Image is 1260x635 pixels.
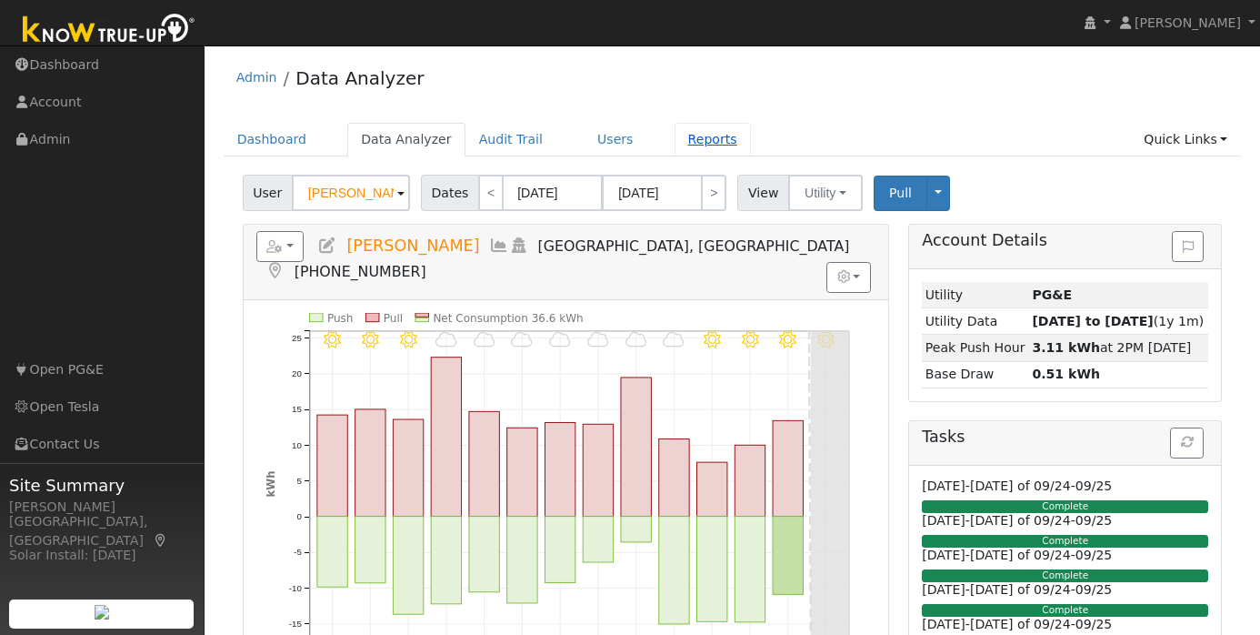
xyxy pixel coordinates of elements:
button: Refresh [1170,428,1204,459]
i: 9/05 - Cloudy [435,331,457,348]
i: 9/08 - Cloudy [549,331,571,348]
rect: onclick="" [773,517,803,595]
strong: ID: 17288445, authorized: 09/16/25 [1032,287,1072,302]
rect: onclick="" [545,422,575,516]
h5: Account Details [922,231,1208,250]
img: Know True-Up [14,10,205,51]
a: Audit Trail [465,123,556,156]
rect: onclick="" [583,424,613,516]
rect: onclick="" [735,517,765,622]
rect: onclick="" [507,428,537,516]
text: 10 [292,440,302,450]
rect: onclick="" [735,445,765,516]
span: [PERSON_NAME] [346,237,479,255]
a: Login As (last Never) [509,237,529,255]
rect: onclick="" [507,517,537,603]
div: Solar Install: [DATE] [9,546,195,565]
div: Complete [922,569,1208,582]
rect: onclick="" [773,420,803,516]
i: 9/09 - Cloudy [587,331,609,348]
text: Pull [384,312,403,325]
i: 9/07 - Cloudy [511,331,533,348]
rect: onclick="" [696,462,726,516]
rect: onclick="" [583,517,613,562]
text: 20 [292,368,302,378]
i: 9/03 - Clear [362,331,379,348]
h6: [DATE]-[DATE] of 09/24-09/25 [922,617,1208,632]
h6: [DATE]-[DATE] of 09/24-09/25 [922,582,1208,598]
rect: onclick="" [355,517,385,583]
button: Pull [874,176,927,211]
a: Multi-Series Graph [489,237,509,255]
td: Base Draw [922,361,1029,388]
div: [PERSON_NAME] [9,498,195,517]
button: Utility [788,175,863,211]
rect: onclick="" [393,517,423,615]
i: 9/02 - Clear [324,331,341,348]
a: Map [153,533,169,548]
rect: onclick="" [621,378,651,517]
span: [PHONE_NUMBER] [295,263,426,280]
span: Site Summary [9,473,195,498]
i: 9/10 - Cloudy [625,331,647,348]
a: Edit User (37339) [317,237,337,255]
a: < [478,175,504,211]
a: Data Analyzer [347,123,465,156]
span: Dates [421,175,479,211]
strong: 3.11 kWh [1032,340,1100,355]
rect: onclick="" [393,419,423,517]
h6: [DATE]-[DATE] of 09/24-09/25 [922,513,1208,529]
td: Peak Push Hour [922,335,1029,361]
input: Select a User [292,175,410,211]
span: [PERSON_NAME] [1135,15,1241,30]
text: Push [327,312,354,325]
rect: onclick="" [317,415,347,517]
rect: onclick="" [621,517,651,542]
a: Data Analyzer [295,67,424,89]
text: 0 [296,511,302,521]
a: Dashboard [224,123,321,156]
div: Complete [922,604,1208,617]
td: at 2PM [DATE] [1029,335,1208,361]
span: [GEOGRAPHIC_DATA], [GEOGRAPHIC_DATA] [538,237,850,255]
rect: onclick="" [317,517,347,588]
a: Admin [236,70,277,85]
text: -15 [289,619,302,629]
text: 5 [296,476,301,486]
rect: onclick="" [431,517,461,604]
text: 15 [292,404,302,414]
i: 9/06 - Cloudy [473,331,495,348]
text: -5 [294,547,302,557]
div: Complete [922,500,1208,513]
img: retrieve [95,605,109,620]
td: Utility Data [922,308,1029,335]
button: Issue History [1172,231,1204,262]
td: Utility [922,282,1029,308]
rect: onclick="" [469,411,499,516]
strong: 0.51 kWh [1032,367,1100,381]
text: Net Consumption 36.6 kWh [433,312,583,325]
rect: onclick="" [659,517,689,624]
h5: Tasks [922,428,1208,447]
text: kWh [264,470,276,497]
i: 9/14 - Clear [779,331,796,348]
span: User [243,175,293,211]
a: Reports [675,123,751,156]
rect: onclick="" [355,409,385,517]
strong: [DATE] to [DATE] [1032,314,1153,328]
rect: onclick="" [545,517,575,583]
span: Pull [889,186,912,200]
span: View [737,175,789,211]
text: -10 [289,583,303,593]
i: 9/04 - Clear [400,331,417,348]
h6: [DATE]-[DATE] of 09/24-09/25 [922,479,1208,494]
div: Complete [922,535,1208,548]
rect: onclick="" [469,517,499,592]
rect: onclick="" [659,438,689,516]
i: 9/11 - Cloudy [663,331,685,348]
a: Map [265,262,285,280]
a: Users [584,123,647,156]
a: > [701,175,726,211]
rect: onclick="" [431,358,461,517]
div: [GEOGRAPHIC_DATA], [GEOGRAPHIC_DATA] [9,512,195,550]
